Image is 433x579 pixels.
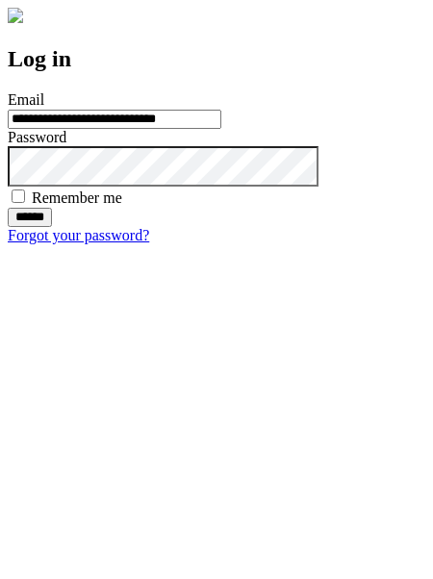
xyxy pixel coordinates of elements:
[8,129,66,145] label: Password
[8,227,149,243] a: Forgot your password?
[8,8,23,23] img: logo-4e3dc11c47720685a147b03b5a06dd966a58ff35d612b21f08c02c0306f2b779.png
[8,46,425,72] h2: Log in
[8,91,44,108] label: Email
[32,189,122,206] label: Remember me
